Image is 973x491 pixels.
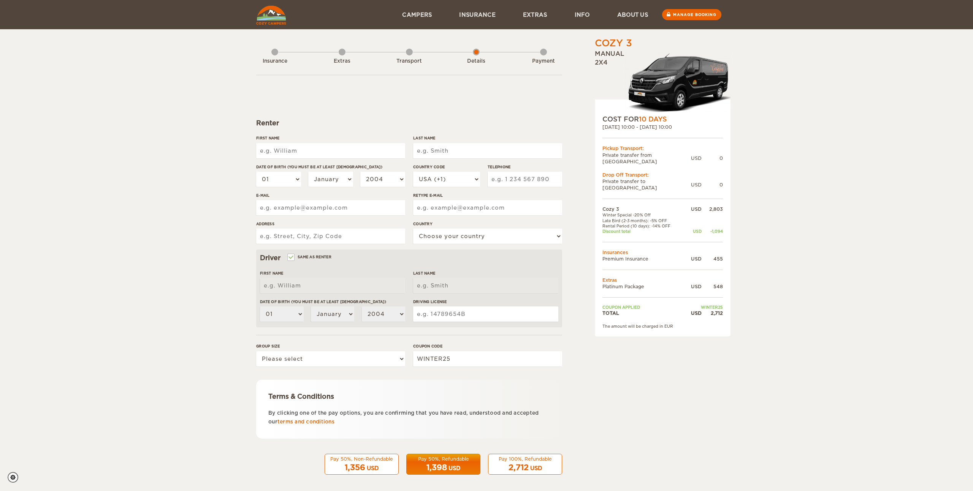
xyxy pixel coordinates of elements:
[256,143,405,158] input: e.g. William
[260,278,405,293] input: e.g. William
[455,58,497,65] div: Details
[256,200,405,215] input: e.g. example@example.com
[288,256,293,260] input: Same as renter
[406,454,480,475] button: Pay 50%, Refundable 1,398 USD
[602,212,685,218] td: Winter Special -20% Off
[702,182,723,188] div: 0
[602,249,723,256] td: Insurances
[256,193,405,198] label: E-mail
[602,145,723,152] div: Pickup Transport:
[602,172,723,178] div: Drop Off Transport:
[426,463,447,472] span: 1,398
[685,256,702,262] div: USD
[256,6,286,25] img: Cozy Campers
[256,221,405,227] label: Address
[325,454,399,475] button: Pay 50%, Non-Refundable 1,356 USD
[413,164,480,170] label: Country Code
[413,306,558,322] input: e.g. 14789654B
[448,464,460,472] div: USD
[702,229,723,234] div: -1,094
[702,155,723,161] div: 0
[321,58,363,65] div: Extras
[702,283,723,290] div: 548
[662,9,721,20] a: Manage booking
[602,124,723,130] div: [DATE] 10:00 - [DATE] 10:00
[330,456,394,462] div: Pay 50%, Non-Refundable
[413,200,562,215] input: e.g. example@example.com
[602,283,685,290] td: Platinum Package
[602,223,685,229] td: Rental Period (10 days): -14% OFF
[530,464,542,472] div: USD
[509,463,529,472] span: 2,712
[602,229,685,234] td: Discount total
[488,172,562,187] input: e.g. 1 234 567 890
[493,456,557,462] div: Pay 100%, Refundable
[602,206,685,212] td: Cozy 3
[256,229,405,244] input: e.g. Street, City, Zip Code
[602,324,723,329] div: The amount will be charged in EUR
[288,253,331,260] label: Same as renter
[8,472,23,483] a: Cookie settings
[602,115,723,124] div: COST FOR
[345,463,365,472] span: 1,356
[685,283,702,290] div: USD
[595,37,632,50] div: Cozy 3
[685,305,723,310] td: WINTER25
[367,464,379,472] div: USD
[702,310,723,316] div: 2,712
[602,152,691,165] td: Private transfer from [GEOGRAPHIC_DATA]
[277,419,334,425] a: terms and conditions
[702,206,723,212] div: 2,803
[260,253,558,262] div: Driver
[691,182,702,188] div: USD
[254,58,296,65] div: Insurance
[685,310,702,316] div: USD
[268,409,550,426] p: By clicking one of the pay options, you are confirming that you have read, understood and accepte...
[602,218,685,223] td: Late Bird (2-3 months): -5% OFF
[413,221,562,227] label: Country
[256,343,405,349] label: Group size
[625,52,731,115] img: Langur-m-c-logo-2.png
[602,310,685,316] td: TOTAL
[488,164,562,170] label: Telephone
[602,256,685,262] td: Premium Insurance
[413,143,562,158] input: e.g. Smith
[413,270,558,276] label: Last Name
[413,278,558,293] input: e.g. Smith
[488,454,562,475] button: Pay 100%, Refundable 2,712 USD
[413,299,558,305] label: Driving License
[685,206,702,212] div: USD
[602,178,691,191] td: Private transfer to [GEOGRAPHIC_DATA]
[602,277,723,283] td: Extras
[256,135,405,141] label: First Name
[413,343,562,349] label: Coupon code
[413,193,562,198] label: Retype E-mail
[685,229,702,234] div: USD
[595,50,731,115] div: Manual 2x4
[411,456,475,462] div: Pay 50%, Refundable
[691,155,702,161] div: USD
[639,115,667,123] span: 10 Days
[268,392,550,401] div: Terms & Conditions
[388,58,430,65] div: Transport
[602,305,685,310] td: Coupon applied
[523,58,564,65] div: Payment
[256,118,562,128] div: Renter
[413,135,562,141] label: Last Name
[260,299,405,305] label: Date of birth (You must be at least [DEMOGRAPHIC_DATA])
[702,256,723,262] div: 455
[256,164,405,170] label: Date of birth (You must be at least [DEMOGRAPHIC_DATA])
[260,270,405,276] label: First Name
